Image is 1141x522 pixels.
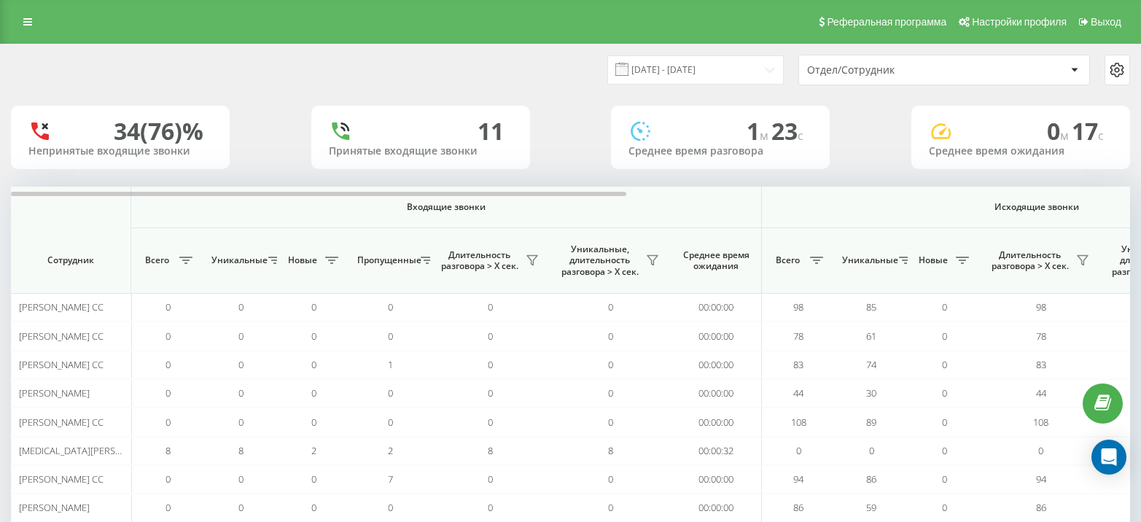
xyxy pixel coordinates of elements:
span: [PERSON_NAME] CC [19,416,104,429]
td: 00:00:00 [671,351,762,379]
div: 11 [478,117,504,145]
span: 86 [1036,501,1046,514]
span: 94 [793,472,803,486]
span: 0 [608,472,613,486]
span: 94 [1036,472,1046,486]
span: 108 [1033,416,1048,429]
span: 0 [488,501,493,514]
span: [PERSON_NAME] [19,386,90,400]
span: 86 [793,501,803,514]
span: Уникальные [211,254,264,266]
td: 00:00:00 [671,322,762,350]
span: 23 [771,115,803,147]
div: Open Intercom Messenger [1091,440,1126,475]
span: 0 [869,444,874,457]
td: 00:00:00 [671,465,762,494]
span: 7 [388,472,393,486]
span: Новые [915,254,951,266]
span: 8 [608,444,613,457]
span: 0 [488,330,493,343]
span: [PERSON_NAME] CC [19,300,104,313]
div: Среднее время разговора [628,145,812,157]
div: 34 (76)% [114,117,203,145]
div: Отдел/Сотрудник [807,64,981,77]
span: 0 [311,472,316,486]
td: 00:00:32 [671,437,762,465]
span: [PERSON_NAME] [19,501,90,514]
span: 83 [793,358,803,371]
span: 0 [488,358,493,371]
span: 0 [942,330,947,343]
span: 0 [311,386,316,400]
span: 0 [942,386,947,400]
span: 0 [165,472,171,486]
span: 0 [1038,444,1043,457]
span: 1 [747,115,771,147]
span: м [760,128,771,144]
span: 0 [942,501,947,514]
span: 0 [608,330,613,343]
span: [MEDICAL_DATA][PERSON_NAME] CC [19,444,175,457]
span: 0 [608,501,613,514]
span: Всего [769,254,806,266]
div: Среднее время ожидания [929,145,1113,157]
span: 98 [793,300,803,313]
span: 0 [238,358,244,371]
span: 1 [388,358,393,371]
span: 74 [866,358,876,371]
span: 78 [793,330,803,343]
span: 61 [866,330,876,343]
span: 0 [1047,115,1072,147]
span: 0 [488,416,493,429]
span: Уникальные [842,254,895,266]
span: c [1098,128,1104,144]
span: Сотрудник [23,254,118,266]
span: Выход [1091,16,1121,28]
span: 0 [311,330,316,343]
span: 0 [238,416,244,429]
span: Всего [139,254,175,266]
span: 44 [793,386,803,400]
td: 00:00:00 [671,379,762,408]
span: 44 [1036,386,1046,400]
span: Длительность разговора > Х сек. [437,249,521,272]
span: 0 [608,416,613,429]
span: 0 [388,386,393,400]
span: 0 [165,416,171,429]
span: 8 [488,444,493,457]
span: 0 [488,300,493,313]
span: 2 [388,444,393,457]
span: 0 [488,386,493,400]
span: 0 [488,472,493,486]
span: 0 [165,501,171,514]
span: 8 [165,444,171,457]
span: 0 [165,330,171,343]
span: 85 [866,300,876,313]
span: 0 [165,300,171,313]
span: 0 [238,330,244,343]
span: 83 [1036,358,1046,371]
span: Уникальные, длительность разговора > Х сек. [558,244,642,278]
span: 2 [311,444,316,457]
span: 0 [165,358,171,371]
span: 0 [165,386,171,400]
span: Пропущенные [357,254,416,266]
span: Новые [284,254,321,266]
span: 0 [388,416,393,429]
span: 0 [388,300,393,313]
span: 0 [942,358,947,371]
span: [PERSON_NAME] CC [19,472,104,486]
span: 8 [238,444,244,457]
span: 78 [1036,330,1046,343]
div: Непринятые входящие звонки [28,145,212,157]
span: 0 [942,472,947,486]
td: 00:00:00 [671,494,762,522]
span: [PERSON_NAME] CC [19,330,104,343]
span: м [1060,128,1072,144]
span: 59 [866,501,876,514]
span: 0 [796,444,801,457]
span: 0 [238,386,244,400]
span: 0 [942,444,947,457]
span: Длительность разговора > Х сек. [988,249,1072,272]
span: 0 [238,501,244,514]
